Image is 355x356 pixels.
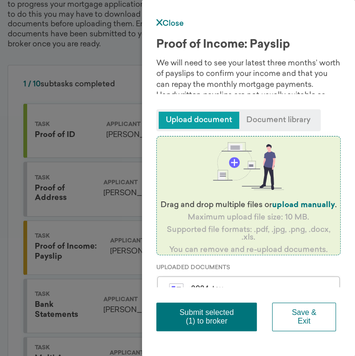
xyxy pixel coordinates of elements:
button: Submit selected (1) to broker [156,303,257,331]
p: Supported file formats: .pdf, .jpg, .png, .docx, .xls. [157,224,340,244]
p: You can remove and re-upload documents. [167,244,330,256]
div: 2024-tax-documents.pdf [191,285,255,301]
p: Maximum upload file size: 10 MB. [185,211,312,224]
p: UPLOADED DOCUMENTS [156,265,341,271]
div: We will need to see your latest three months’ worth of payslips to confirm your income and that y... [156,58,341,94]
img: illustration-pdf.svg [169,283,183,303]
div: Proof of Income: Payslip [156,39,341,51]
p: Drag and drop multiple files or . [158,199,339,211]
span: Document library [239,112,318,129]
button: Save & Exit [272,303,336,331]
a: Close [156,20,184,28]
img: illustration-drop-files.svg [206,135,291,197]
label: upload manually [272,201,335,209]
span: Upload document [159,112,239,129]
